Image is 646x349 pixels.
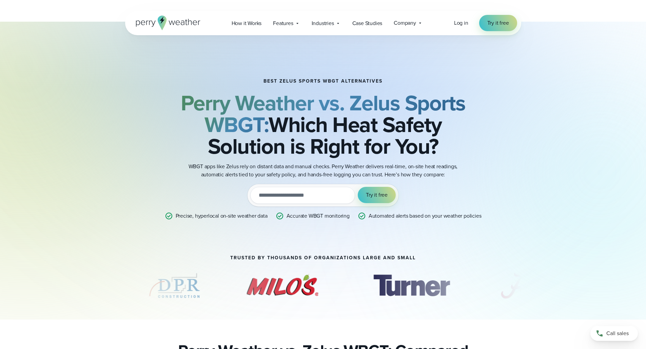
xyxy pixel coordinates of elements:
[312,19,334,27] span: Industries
[159,92,487,157] h2: Which Heat Safety Solution is Right for You?
[273,19,293,27] span: Features
[487,19,509,27] span: Try it free
[181,87,466,140] b: Perry Weather vs. Zelus Sports WBGT:
[125,269,521,306] div: slideshow
[606,329,629,337] span: Call sales
[358,187,396,203] button: Try it free
[363,269,459,303] img: Turner-Construction_1.svg
[366,191,388,199] span: Try it free
[263,79,383,84] h1: BEST ZELUS SPORTS WBGT ALTERNATIVES
[394,19,416,27] span: Company
[352,19,383,27] span: Case Studies
[492,269,536,303] img: University-of-Alabama.svg
[148,269,202,303] img: DPR-Construction.svg
[232,19,262,27] span: How it Works
[287,212,350,220] p: Accurate WBGT monitoring
[230,255,416,261] h2: Trusted by thousands of organizations large and small
[590,326,638,341] a: Call sales
[234,269,331,303] div: 3 of 14
[176,212,268,220] p: Precise, hyperlocal on-site weather data
[363,269,459,303] div: 4 of 14
[148,269,202,303] div: 2 of 14
[188,162,459,179] p: WBGT apps like Zelus rely on distant data and manual checks. Perry Weather delivers real-time, on...
[347,16,388,30] a: Case Studies
[492,269,536,303] div: 5 of 14
[369,212,482,220] p: Automated alerts based on your weather policies
[234,269,331,303] img: Milos.svg
[479,15,517,31] a: Try it free
[454,19,468,27] a: Log in
[226,16,268,30] a: How it Works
